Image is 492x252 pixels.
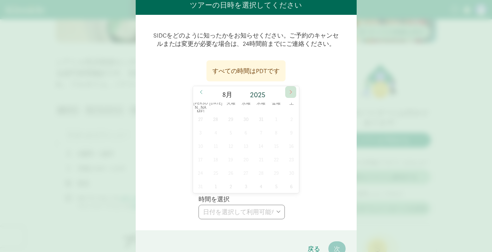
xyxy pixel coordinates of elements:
font: [DATE] [209,100,222,106]
font: SIDCをどのように知ったかをお知らせください。ご予約のキャンセルまたは変更が必要な場合は、24時間前までにご連絡ください。 [153,31,339,48]
font: 金曜 [272,100,281,106]
font: [PERSON_NAME] [193,100,208,114]
font: 木曜 [257,100,266,106]
font: 水曜 [242,100,251,106]
font: すべての時間はPDTです [212,67,280,75]
font: 8月 [222,90,232,99]
font: ツアーの日時を選択してください [190,1,302,9]
font: 時間を選択 [199,195,230,203]
font: 火曜 [226,100,235,106]
font: 土 [289,100,294,106]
